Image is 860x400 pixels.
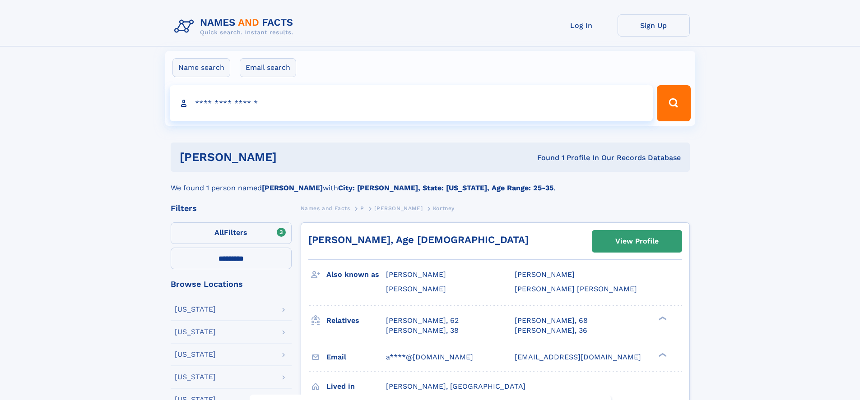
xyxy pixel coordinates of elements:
[592,230,682,252] a: View Profile
[175,306,216,313] div: [US_STATE]
[386,326,459,336] a: [PERSON_NAME], 38
[301,202,350,214] a: Names and Facts
[656,315,667,321] div: ❯
[240,58,296,77] label: Email search
[262,184,323,192] b: [PERSON_NAME]
[515,353,641,361] span: [EMAIL_ADDRESS][DOMAIN_NAME]
[386,270,446,279] span: [PERSON_NAME]
[171,204,292,212] div: Filters
[515,285,637,293] span: [PERSON_NAME] [PERSON_NAME]
[175,328,216,336] div: [US_STATE]
[172,58,230,77] label: Name search
[407,153,681,163] div: Found 1 Profile In Our Records Database
[171,172,690,193] div: We found 1 person named with .
[326,379,386,394] h3: Lived in
[175,373,216,381] div: [US_STATE]
[386,285,446,293] span: [PERSON_NAME]
[214,228,224,237] span: All
[180,152,407,163] h1: [PERSON_NAME]
[386,382,525,391] span: [PERSON_NAME], [GEOGRAPHIC_DATA]
[374,205,423,211] span: [PERSON_NAME]
[545,14,618,37] a: Log In
[338,184,553,192] b: City: [PERSON_NAME], State: [US_STATE], Age Range: 25-35
[360,205,364,211] span: P
[175,351,216,358] div: [US_STATE]
[326,267,386,282] h3: Also known as
[515,316,588,326] a: [PERSON_NAME], 68
[171,280,292,288] div: Browse Locations
[433,205,455,211] span: Kortney
[515,326,587,336] a: [PERSON_NAME], 36
[386,316,459,326] a: [PERSON_NAME], 62
[656,352,667,358] div: ❯
[326,349,386,365] h3: Email
[657,85,690,121] button: Search Button
[170,85,653,121] input: search input
[374,202,423,214] a: [PERSON_NAME]
[171,14,301,39] img: Logo Names and Facts
[618,14,690,37] a: Sign Up
[326,313,386,328] h3: Relatives
[515,270,575,279] span: [PERSON_NAME]
[308,234,529,245] a: [PERSON_NAME], Age [DEMOGRAPHIC_DATA]
[360,202,364,214] a: P
[615,231,659,252] div: View Profile
[171,222,292,244] label: Filters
